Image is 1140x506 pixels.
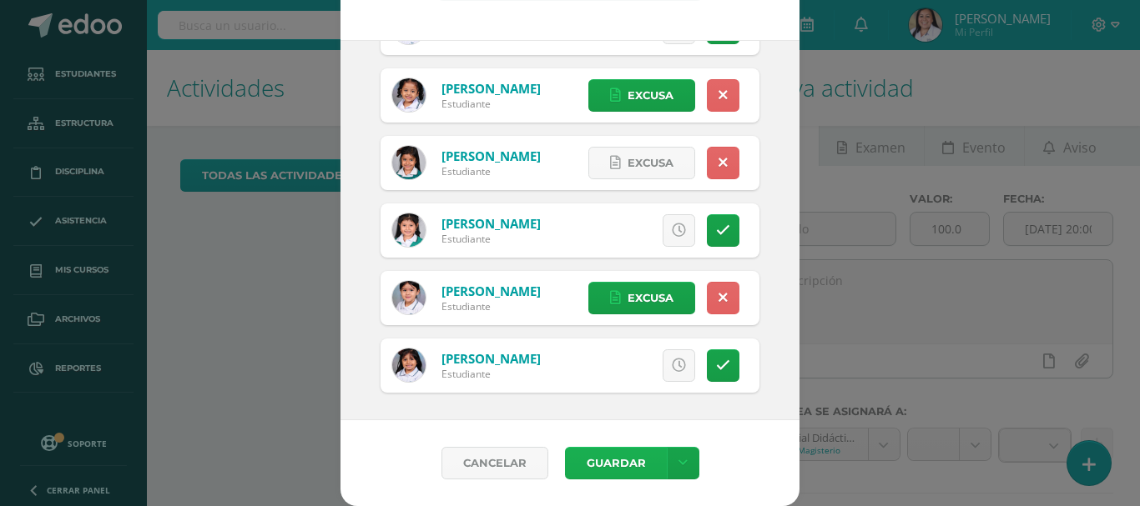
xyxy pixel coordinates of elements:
[441,350,541,367] a: [PERSON_NAME]
[583,215,629,246] span: Excusa
[583,350,629,381] span: Excusa
[441,97,541,111] div: Estudiante
[588,147,695,179] a: Excusa
[441,215,541,232] a: [PERSON_NAME]
[441,299,541,313] div: Estudiante
[441,447,548,479] a: Cancelar
[392,146,426,179] img: f95f30dd24c9604d25a1c05434d8c98c.png
[628,283,673,313] span: Excusa
[392,213,426,247] img: 15fba19e494995ed24dbe465ad1fd85f.png
[441,164,541,178] div: Estudiante
[392,348,426,382] img: 381a3335e194c7b2d376e526e597b8be.png
[565,447,667,479] button: Guardar
[628,148,673,178] span: Excusa
[588,79,695,112] a: Excusa
[441,283,541,299] a: [PERSON_NAME]
[441,367,541,381] div: Estudiante
[441,232,541,246] div: Estudiante
[628,80,673,111] span: Excusa
[441,148,541,164] a: [PERSON_NAME]
[392,78,426,112] img: 08f36635f5ffda5db3888a867abddae8.png
[588,282,695,314] a: Excusa
[441,80,541,97] a: [PERSON_NAME]
[392,281,426,314] img: e3b27f6b050798482f0e45c0c0bf6965.png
